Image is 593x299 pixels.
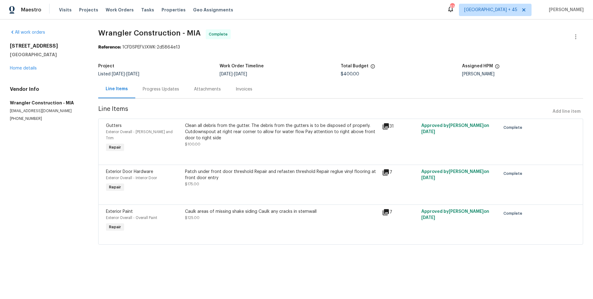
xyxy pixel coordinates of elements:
span: The total cost of line items that have been proposed by Opendoor. This sum includes line items th... [370,64,375,72]
span: Exterior Overall - Overall Paint [106,216,157,220]
span: $175.00 [185,182,199,186]
div: [PERSON_NAME] [462,72,583,76]
div: Line Items [106,86,128,92]
div: Progress Updates [143,86,179,92]
div: Invoices [236,86,252,92]
span: Geo Assignments [193,7,233,13]
span: Line Items [98,106,550,117]
span: [DATE] [112,72,125,76]
h5: Work Order Timeline [220,64,264,68]
span: [PERSON_NAME] [546,7,584,13]
span: $125.00 [185,216,200,220]
h2: [STREET_ADDRESS] [10,43,83,49]
div: 616 [450,4,454,10]
span: Maestro [21,7,41,13]
span: Exterior Paint [106,209,133,214]
b: Reference: [98,45,121,49]
span: [GEOGRAPHIC_DATA] + 45 [464,7,517,13]
span: Repair [107,144,124,150]
span: [DATE] [126,72,139,76]
span: Exterior Overall - [PERSON_NAME] and Trim [106,130,173,140]
h5: [GEOGRAPHIC_DATA] [10,52,83,58]
div: 1CFDSPEFVJXWK-2d5864e13 [98,44,583,50]
span: Repair [107,224,124,230]
span: $100.00 [185,142,200,146]
span: Approved by [PERSON_NAME] on [421,124,489,134]
span: The hpm assigned to this work order. [495,64,500,72]
span: - [112,72,139,76]
a: Home details [10,66,37,70]
div: 7 [382,169,418,176]
span: $400.00 [341,72,359,76]
span: Repair [107,184,124,190]
span: - [220,72,247,76]
span: [DATE] [220,72,233,76]
h5: Total Budget [341,64,368,68]
div: Caulk areas of missing shake siding Caulk any cracks in stemwall [185,208,378,215]
span: Complete [503,124,525,131]
h4: Vendor Info [10,86,83,92]
span: Projects [79,7,98,13]
h5: Assigned HPM [462,64,493,68]
span: Complete [503,171,525,177]
span: [DATE] [234,72,247,76]
span: Visits [59,7,72,13]
span: [DATE] [421,176,435,180]
p: [PHONE_NUMBER] [10,116,83,121]
span: Approved by [PERSON_NAME] on [421,209,489,220]
span: Exterior Door Hardware [106,170,153,174]
span: Work Orders [106,7,134,13]
span: Wrangler Construction - MIA [98,29,201,37]
h5: Project [98,64,114,68]
span: Gutters [106,124,122,128]
span: Tasks [141,8,154,12]
span: Listed [98,72,139,76]
span: [DATE] [421,216,435,220]
div: Patch under front door threshold Repair and refasten threshold Repair reglue vinyl flooring at fr... [185,169,378,181]
a: All work orders [10,30,45,35]
span: [DATE] [421,130,435,134]
span: Properties [162,7,186,13]
span: Exterior Overall - Interior Door [106,176,157,180]
span: Complete [209,31,230,37]
div: Clean all debris from the gutter. The debris from the gutters is to be disposed of properly. Cutd... [185,123,378,141]
h5: Wrangler Construction - MIA [10,100,83,106]
div: 31 [382,123,418,130]
div: Attachments [194,86,221,92]
p: [EMAIL_ADDRESS][DOMAIN_NAME] [10,108,83,114]
span: Complete [503,210,525,217]
span: Approved by [PERSON_NAME] on [421,170,489,180]
div: 7 [382,208,418,216]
